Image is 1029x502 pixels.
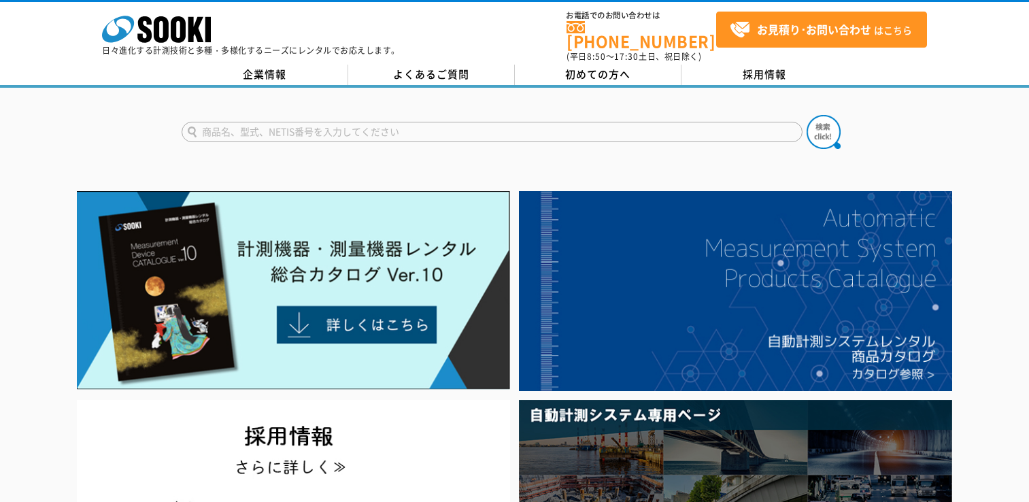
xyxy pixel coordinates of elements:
[730,20,912,40] span: はこちら
[519,191,952,391] img: 自動計測システムカタログ
[567,12,716,20] span: お電話でのお問い合わせは
[716,12,927,48] a: お見積り･お問い合わせはこちら
[587,50,606,63] span: 8:50
[565,67,630,82] span: 初めての方へ
[567,50,701,63] span: (平日 ～ 土日、祝日除く)
[807,115,841,149] img: btn_search.png
[102,46,400,54] p: 日々進化する計測技術と多種・多様化するニーズにレンタルでお応えします。
[515,65,681,85] a: 初めての方へ
[614,50,639,63] span: 17:30
[348,65,515,85] a: よくあるご質問
[567,21,716,49] a: [PHONE_NUMBER]
[182,65,348,85] a: 企業情報
[757,21,871,37] strong: お見積り･お問い合わせ
[182,122,803,142] input: 商品名、型式、NETIS番号を入力してください
[77,191,510,390] img: Catalog Ver10
[681,65,848,85] a: 採用情報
